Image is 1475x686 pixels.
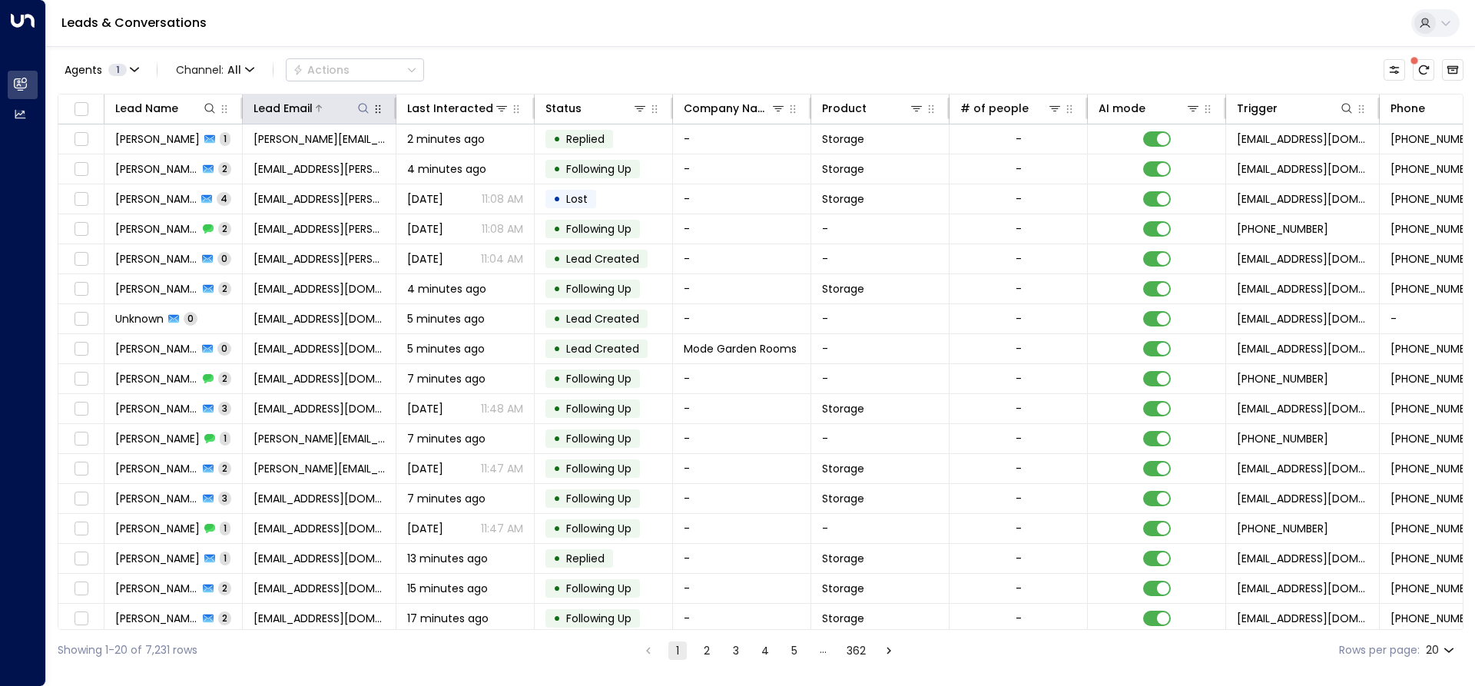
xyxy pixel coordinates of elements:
[553,605,561,631] div: •
[407,581,488,596] span: 15 minutes ago
[71,250,91,269] span: Toggle select row
[115,401,198,416] span: Anuja Rattan
[960,99,1062,118] div: # of people
[218,162,231,175] span: 2
[673,484,811,513] td: -
[71,549,91,568] span: Toggle select row
[673,544,811,573] td: -
[407,221,443,237] span: Aug 01, 2025
[254,401,385,416] span: bdstudios@hotmail.com
[115,371,198,386] span: Anuja Rattan
[566,611,631,626] span: Following Up
[407,491,486,506] span: 7 minutes ago
[566,461,631,476] span: Following Up
[553,545,561,572] div: •
[822,491,864,506] span: Storage
[481,401,523,416] p: 11:48 AM
[1016,281,1022,297] div: -
[71,340,91,359] span: Toggle select row
[566,371,631,386] span: Following Up
[254,281,385,297] span: 1maclary@gmail.com
[71,459,91,479] span: Toggle select row
[482,221,523,237] p: 11:08 AM
[822,461,864,476] span: Storage
[673,514,811,543] td: -
[254,311,385,326] span: rosegalloway@sky.com
[407,311,485,326] span: 5 minutes ago
[785,641,804,660] button: Go to page 5
[218,582,231,595] span: 2
[1237,191,1368,207] span: leads@space-station.co.uk
[254,521,385,536] span: saheedkashmiri4@gmail.com
[218,372,231,385] span: 2
[254,251,385,267] span: dom.salmons@hotmail.com
[71,130,91,149] span: Toggle select row
[217,192,231,205] span: 4
[1442,59,1463,81] button: Archived Leads
[71,190,91,209] span: Toggle select row
[822,551,864,566] span: Storage
[481,251,523,267] p: 11:04 AM
[218,402,231,415] span: 3
[407,521,443,536] span: Aug 08, 2025
[115,281,198,297] span: Lynda Whyte
[407,401,443,416] span: Aug 08, 2025
[115,461,198,476] span: Jessica Greasby
[407,341,485,356] span: 5 minutes ago
[684,99,786,118] div: Company Name
[1016,401,1022,416] div: -
[553,456,561,482] div: •
[1016,491,1022,506] div: -
[407,251,443,267] span: Jul 26, 2025
[58,642,197,658] div: Showing 1-20 of 7,231 rows
[1413,59,1434,81] span: There are new threads available. Refresh the grid to view the latest updates.
[218,282,231,295] span: 2
[481,461,523,476] p: 11:47 AM
[71,399,91,419] span: Toggle select row
[108,64,127,76] span: 1
[566,581,631,596] span: Following Up
[254,341,385,356] span: nick@modegardenrooms.co.uk
[184,312,197,325] span: 0
[71,220,91,239] span: Toggle select row
[407,431,486,446] span: 7 minutes ago
[71,429,91,449] span: Toggle select row
[254,551,385,566] span: paigetcute@hotmail.co.uk
[115,311,164,326] span: Unknown
[217,252,231,265] span: 0
[71,280,91,299] span: Toggle select row
[1237,521,1328,536] span: +447424681381
[566,491,631,506] span: Following Up
[545,99,648,118] div: Status
[684,99,771,118] div: Company Name
[217,342,231,355] span: 0
[1237,99,1278,118] div: Trigger
[566,551,605,566] span: Replied
[407,551,488,566] span: 13 minutes ago
[553,515,561,542] div: •
[218,462,231,475] span: 2
[673,304,811,333] td: -
[407,161,486,177] span: 4 minutes ago
[1237,431,1328,446] span: +447565503267
[1016,251,1022,267] div: -
[553,306,561,332] div: •
[170,59,260,81] span: Channel:
[1237,341,1368,356] span: leads@space-station.co.uk
[1237,221,1328,237] span: +447415052274
[673,604,811,633] td: -
[481,521,523,536] p: 11:47 AM
[553,276,561,302] div: •
[71,489,91,509] span: Toggle select row
[218,222,231,235] span: 2
[553,216,561,242] div: •
[668,641,687,660] button: page 1
[1237,461,1368,476] span: leads@space-station.co.uk
[673,454,811,483] td: -
[407,281,486,297] span: 4 minutes ago
[1237,551,1368,566] span: leads@space-station.co.uk
[115,521,200,536] span: Mohammad Saeed
[673,214,811,244] td: -
[254,611,385,626] span: meganjolleys@gmail.com
[822,581,864,596] span: Storage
